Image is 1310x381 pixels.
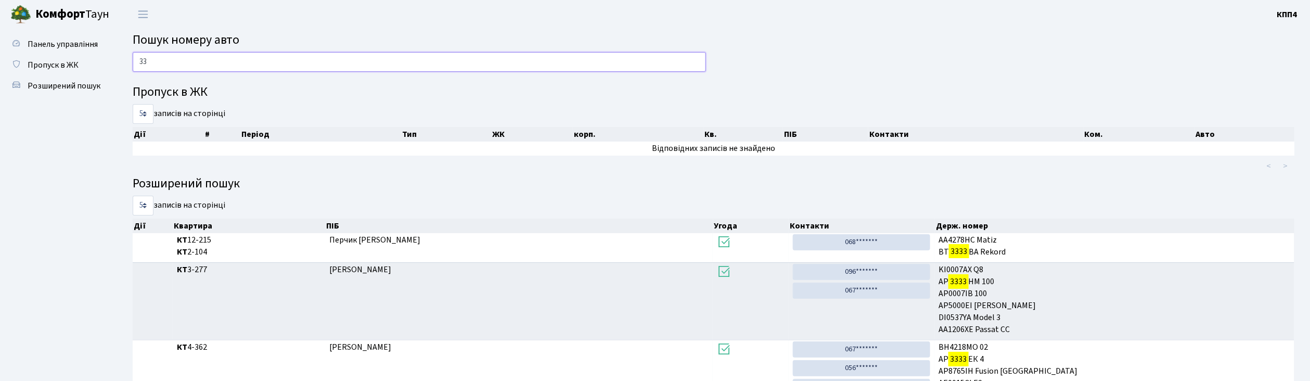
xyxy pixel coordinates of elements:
span: KI0007AX Q8 АР HM 100 AP0007IB 100 АР5000ЕІ [PERSON_NAME] DI0537YA Model 3 АА1206ХЕ Passat CC [939,264,1290,335]
th: ПІБ [783,127,868,142]
th: Авто [1195,127,1305,142]
span: 12-215 2-104 [177,234,321,258]
th: Ком. [1084,127,1195,142]
th: Період [240,127,401,142]
b: КТ [177,264,187,275]
b: КТ [177,246,187,258]
th: Держ. номер [935,219,1295,233]
mark: 3333 [949,244,969,259]
label: записів на сторінці [133,196,225,215]
b: КТ [177,341,187,353]
span: Перчик [PERSON_NAME] [329,234,420,246]
span: AA4278НС Matiz BT BA Rekord [939,234,1290,258]
span: [PERSON_NAME] [329,341,391,353]
b: Комфорт [35,6,85,22]
span: Пропуск в ЖК [28,59,79,71]
select: записів на сторінці [133,196,153,215]
mark: 3333 [948,274,968,289]
th: ПІБ [325,219,713,233]
a: КПП4 [1277,8,1298,21]
th: ЖК [491,127,573,142]
h4: Розширений пошук [133,176,1294,192]
th: Тип [401,127,491,142]
span: Пошук номеру авто [133,31,239,49]
span: Таун [35,6,109,23]
th: Контакти [789,219,935,233]
span: 3-277 [177,264,321,276]
mark: 3333 [948,352,968,366]
b: КПП4 [1277,9,1298,20]
a: Розширений пошук [5,75,109,96]
th: Дії [133,219,173,233]
th: Дії [133,127,204,142]
b: КТ [177,234,187,246]
h4: Пропуск в ЖК [133,85,1294,100]
label: записів на сторінці [133,104,225,124]
span: Панель управління [28,39,98,50]
th: # [204,127,240,142]
input: Пошук [133,52,706,72]
select: записів на сторінці [133,104,153,124]
button: Переключити навігацію [130,6,156,23]
th: корп. [573,127,703,142]
span: 4-362 [177,341,321,353]
th: Кв. [703,127,783,142]
img: logo.png [10,4,31,25]
th: Квартира [173,219,325,233]
span: [PERSON_NAME] [329,264,391,275]
span: Розширений пошук [28,80,100,92]
th: Угода [713,219,789,233]
a: Пропуск в ЖК [5,55,109,75]
th: Контакти [868,127,1084,142]
td: Відповідних записів не знайдено [133,142,1294,156]
a: Панель управління [5,34,109,55]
